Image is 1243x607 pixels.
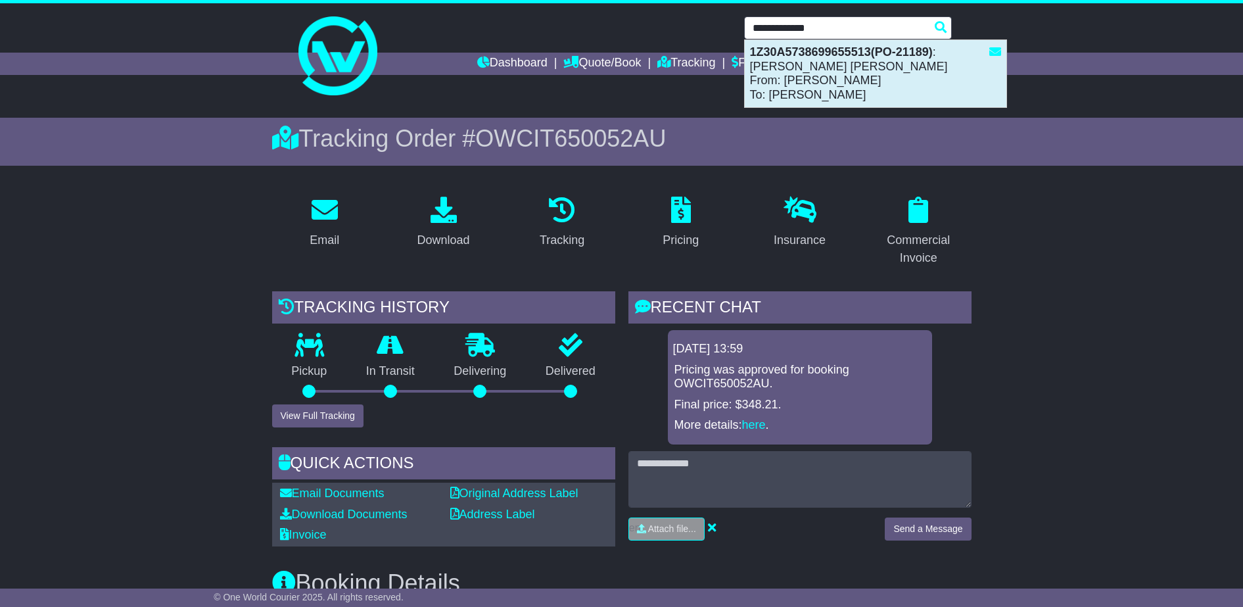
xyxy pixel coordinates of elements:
[563,53,641,75] a: Quote/Book
[214,592,404,602] span: © One World Courier 2025. All rights reserved.
[750,45,933,59] strong: 1Z30A5738699655513(PO-21189)
[673,342,927,356] div: [DATE] 13:59
[346,364,434,379] p: In Transit
[674,418,926,433] p: More details: .
[272,447,615,483] div: Quick Actions
[450,508,535,521] a: Address Label
[866,192,972,272] a: Commercial Invoice
[742,418,766,431] a: here
[272,364,347,379] p: Pickup
[540,231,584,249] div: Tracking
[280,487,385,500] a: Email Documents
[745,40,1006,107] div: : [PERSON_NAME] [PERSON_NAME] From: [PERSON_NAME] To: [PERSON_NAME]
[477,53,548,75] a: Dashboard
[774,231,826,249] div: Insurance
[280,528,327,541] a: Invoice
[272,570,972,596] h3: Booking Details
[310,231,339,249] div: Email
[765,192,834,254] a: Insurance
[475,125,666,152] span: OWCIT650052AU
[272,291,615,327] div: Tracking history
[301,192,348,254] a: Email
[434,364,527,379] p: Delivering
[663,231,699,249] div: Pricing
[450,487,578,500] a: Original Address Label
[272,124,972,153] div: Tracking Order #
[628,291,972,327] div: RECENT CHAT
[654,192,707,254] a: Pricing
[885,518,971,541] button: Send a Message
[272,404,364,427] button: View Full Tracking
[674,398,926,412] p: Final price: $348.21.
[531,192,593,254] a: Tracking
[408,192,478,254] a: Download
[674,363,926,391] p: Pricing was approved for booking OWCIT650052AU.
[732,53,791,75] a: Financials
[657,53,715,75] a: Tracking
[280,508,408,521] a: Download Documents
[526,364,615,379] p: Delivered
[417,231,469,249] div: Download
[874,231,963,267] div: Commercial Invoice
